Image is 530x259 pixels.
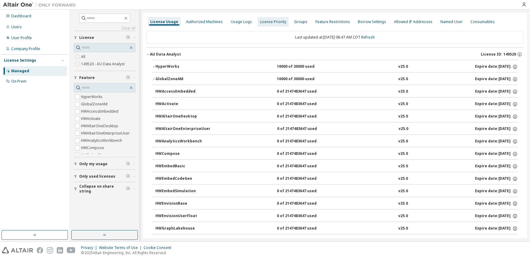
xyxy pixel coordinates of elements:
[74,31,135,44] button: License
[277,189,331,194] div: 0 of 2147483647 used
[399,77,408,82] div: v25.0
[277,176,331,182] div: 0 of 2147483647 used
[358,19,386,24] div: Borrow Settings
[440,19,463,24] div: Named User
[81,144,105,152] label: HWCompose
[471,19,495,24] div: Consumables
[2,247,33,254] img: altair_logo.svg
[277,64,331,70] div: 10000 of 30000 used
[150,19,178,24] div: License Usage
[74,170,135,183] button: Only used licenses
[152,60,518,73] button: HyperWorks10000 of 30000 usedv25.0Expire date:[DATE]
[277,114,331,119] div: 0 of 2147483647 used
[79,35,94,40] span: License
[155,122,518,136] button: HWAltairOneEnterpriseUser0 of 2147483647 usedv25.0Expire date:[DATE]
[11,46,40,51] div: Company Profile
[475,101,518,107] div: Expire date: [DATE]
[11,69,29,73] div: Managed
[57,247,63,254] img: linkedin.svg
[475,226,518,231] div: Expire date: [DATE]
[399,189,408,194] div: v25.0
[81,108,120,115] label: HWAccessEmbedded
[155,222,518,235] button: HWGraphLakehouse0 of 2147483647 usedv25.0Expire date:[DATE]
[277,89,331,94] div: 0 of 2147483647 used
[155,234,518,248] button: HWGraphStudio0 of 2147483647 usedv25.0Expire date:[DATE]
[74,71,135,84] button: Feature
[155,101,210,107] div: HWActivate
[277,226,331,231] div: 0 of 2147483647 used
[79,162,107,166] span: Only my usage
[81,137,123,144] label: HWAnalyticsWorkbench
[399,201,408,206] div: v25.0
[399,101,408,107] div: v25.0
[146,48,523,61] button: AU Data AnalystLicense ID: 149520
[155,135,518,148] button: HWAnalyticsWorkbench0 of 2147483647 usedv25.0Expire date:[DATE]
[475,201,518,206] div: Expire date: [DATE]
[475,64,518,70] div: Expire date: [DATE]
[481,52,516,57] span: License ID: 149520
[399,89,408,94] div: v25.0
[155,164,210,169] div: HWEmbedBasic
[81,115,102,122] label: HWActivate
[475,139,518,144] div: Expire date: [DATE]
[361,35,375,40] a: Refresh
[277,77,331,82] div: 10000 of 30000 used
[399,114,408,119] div: v25.0
[155,185,518,198] button: HWEmbedSimulation0 of 2147483647 usedv25.0Expire date:[DATE]
[74,26,135,31] a: Clear all
[11,79,26,84] div: On Prem
[81,93,104,101] label: HyperWorks
[155,210,518,223] button: HWEnvisionUserFloat0 of 2147483647 usedv25.0Expire date:[DATE]
[399,226,408,231] div: v25.0
[294,19,307,24] div: Groups
[399,151,408,157] div: v25.0
[475,189,518,194] div: Expire date: [DATE]
[475,213,518,219] div: Expire date: [DATE]
[79,174,115,179] span: Only used licenses
[155,114,210,119] div: HWAltairOneDesktop
[155,197,518,210] button: HWEnvisionBase0 of 2147483647 usedv25.0Expire date:[DATE]
[277,126,332,132] div: 0 of 2147483647 used
[399,139,408,144] div: v25.0
[144,245,175,250] div: Cookie Consent
[11,25,22,29] div: Users
[67,247,76,254] img: youtube.svg
[74,182,135,196] button: Collapse on share string
[475,176,518,182] div: Expire date: [DATE]
[81,250,175,255] p: © 2025 Altair Engineering, Inc. All Rights Reserved.
[277,101,331,107] div: 0 of 2147483647 used
[155,151,210,157] div: HWCompose
[155,110,518,123] button: HWAltairOneDesktop0 of 2147483647 usedv25.0Expire date:[DATE]
[277,164,331,169] div: 0 of 2147483647 used
[126,186,130,191] span: Clear filter
[81,101,109,108] label: GlobalZoneAM
[155,139,210,144] div: HWAnalyticsWorkbench
[81,152,110,159] label: HWEmbedBasic
[126,35,130,40] span: Clear filter
[155,213,210,219] div: HWEnvisionUserFloat
[150,52,181,57] div: AU Data Analyst
[79,75,95,80] span: Feature
[399,64,408,70] div: v25.0
[155,172,518,186] button: HWEmbedCodeGen0 of 2147483647 usedv25.0Expire date:[DATE]
[152,73,518,86] button: GlobalZoneAM10000 of 30000 usedv25.0Expire date:[DATE]
[277,213,331,219] div: 0 of 2147483647 used
[399,213,408,219] div: v25.0
[47,247,53,254] img: instagram.svg
[146,31,523,44] div: Last updated at: [DATE] 08:47 AM CDT
[155,89,210,94] div: HWAccessEmbedded
[475,126,518,132] div: Expire date: [DATE]
[155,160,518,173] button: HWEmbedBasic0 of 2147483647 usedv25.0Expire date:[DATE]
[399,126,408,132] div: v25.0
[155,147,518,161] button: HWCompose0 of 2147483647 usedv25.0Expire date:[DATE]
[155,77,210,82] div: GlobalZoneAM
[99,245,144,250] div: Website Terms of Use
[126,75,130,80] span: Clear filter
[74,157,135,171] button: Only my usage
[186,19,223,24] div: Authorized Machines
[81,122,119,130] label: HWAltairOneDesktop
[155,97,518,111] button: HWActivate0 of 2147483647 usedv25.0Expire date:[DATE]
[81,60,126,68] label: 149520 - AU Data Analyst
[3,2,79,8] img: Altair One
[81,130,131,137] label: HWAltairOneEnterpriseUser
